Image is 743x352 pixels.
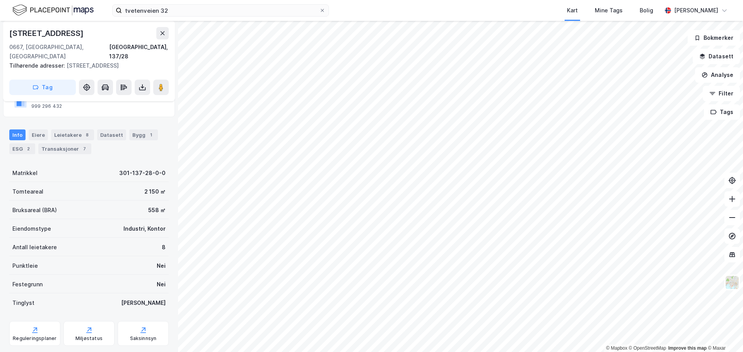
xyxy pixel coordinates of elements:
[31,103,62,109] div: 999 296 432
[693,49,740,64] button: Datasett
[9,62,67,69] span: Tilhørende adresser:
[9,129,26,140] div: Info
[97,129,126,140] div: Datasett
[12,3,94,17] img: logo.f888ab2527a4732fd821a326f86c7f29.svg
[595,6,623,15] div: Mine Tags
[567,6,578,15] div: Kart
[695,67,740,83] button: Analyse
[9,61,163,70] div: [STREET_ADDRESS]
[129,129,158,140] div: Bygg
[80,145,88,153] div: 7
[9,27,85,39] div: [STREET_ADDRESS]
[157,280,166,289] div: Nei
[12,298,34,308] div: Tinglyst
[75,335,103,342] div: Miljøstatus
[119,168,166,178] div: 301-137-28-0-0
[12,224,51,233] div: Eiendomstype
[13,335,56,342] div: Reguleringsplaner
[688,30,740,46] button: Bokmerker
[12,187,43,196] div: Tomteareal
[9,80,76,95] button: Tag
[704,104,740,120] button: Tags
[640,6,653,15] div: Bolig
[668,345,707,351] a: Improve this map
[157,261,166,270] div: Nei
[109,43,169,61] div: [GEOGRAPHIC_DATA], 137/28
[144,187,166,196] div: 2 150 ㎡
[130,335,157,342] div: Saksinnsyn
[606,345,627,351] a: Mapbox
[703,86,740,101] button: Filter
[148,206,166,215] div: 558 ㎡
[12,206,57,215] div: Bruksareal (BRA)
[12,168,38,178] div: Matrikkel
[629,345,666,351] a: OpenStreetMap
[123,224,166,233] div: Industri, Kontor
[51,129,94,140] div: Leietakere
[9,43,109,61] div: 0667, [GEOGRAPHIC_DATA], [GEOGRAPHIC_DATA]
[704,315,743,352] div: Kontrollprogram for chat
[83,131,91,139] div: 8
[725,275,740,290] img: Z
[147,131,155,139] div: 1
[674,6,718,15] div: [PERSON_NAME]
[704,315,743,352] iframe: Chat Widget
[122,5,319,16] input: Søk på adresse, matrikkel, gårdeiere, leietakere eller personer
[162,243,166,252] div: 8
[38,143,91,154] div: Transaksjoner
[12,280,43,289] div: Festegrunn
[12,261,38,270] div: Punktleie
[9,143,35,154] div: ESG
[29,129,48,140] div: Eiere
[121,298,166,308] div: [PERSON_NAME]
[12,243,57,252] div: Antall leietakere
[24,145,32,153] div: 2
